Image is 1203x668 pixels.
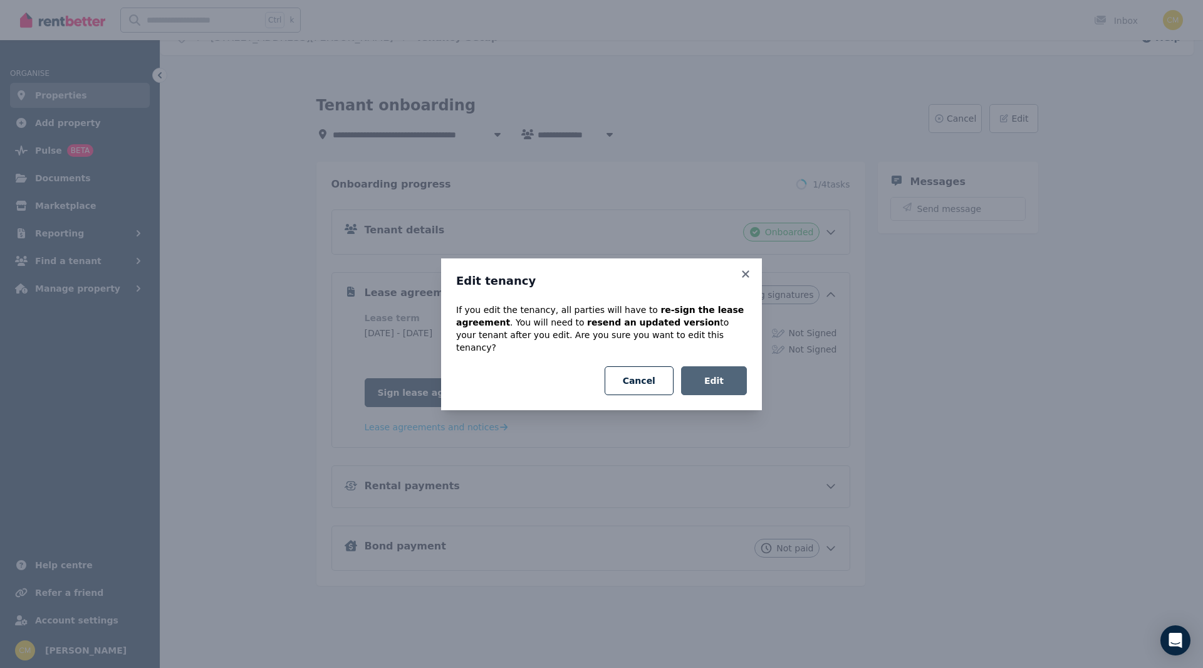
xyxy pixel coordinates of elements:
[605,366,674,395] button: Cancel
[681,366,747,395] button: Edit
[587,317,720,327] b: resend an updated version
[1160,625,1190,655] div: Open Intercom Messenger
[456,273,747,289] h3: Edit tenancy
[456,304,747,354] p: If you edit the tenancy, all parties will have to . You will need to to your tenant after you edi...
